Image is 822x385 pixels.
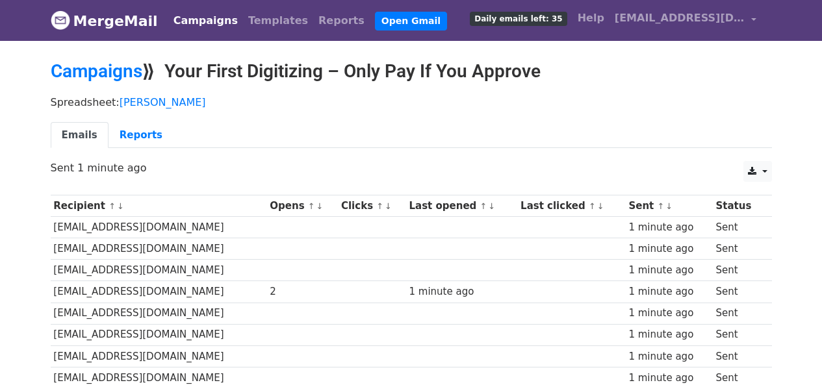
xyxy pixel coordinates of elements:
a: ↓ [597,201,604,211]
td: Sent [713,217,764,238]
td: [EMAIL_ADDRESS][DOMAIN_NAME] [51,238,267,260]
td: [EMAIL_ADDRESS][DOMAIN_NAME] [51,324,267,345]
td: Sent [713,303,764,324]
td: Sent [713,238,764,260]
a: ↑ [109,201,116,211]
span: [EMAIL_ADDRESS][DOMAIN_NAME] [615,10,745,26]
div: 1 minute ago [628,327,709,342]
td: [EMAIL_ADDRESS][DOMAIN_NAME] [51,303,267,324]
th: Sent [626,195,713,217]
p: Sent 1 minute ago [51,161,772,175]
a: Help [572,5,610,31]
a: ↓ [117,201,124,211]
a: ↓ [385,201,392,211]
td: Sent [713,345,764,367]
th: Status [713,195,764,217]
a: Reports [313,8,370,34]
a: [PERSON_NAME] [120,96,206,108]
a: ↑ [480,201,487,211]
div: 2 [270,284,335,299]
a: Campaigns [51,60,142,82]
div: 1 minute ago [628,242,709,256]
div: 1 minute ago [628,349,709,364]
th: Last opened [406,195,518,217]
div: 1 minute ago [628,220,709,235]
a: ↑ [308,201,315,211]
a: ↓ [316,201,324,211]
td: Sent [713,324,764,345]
div: 1 minute ago [628,306,709,321]
a: ↓ [665,201,673,211]
td: Sent [713,281,764,303]
td: [EMAIL_ADDRESS][DOMAIN_NAME] [51,217,267,238]
img: MergeMail logo [51,10,70,30]
a: ↑ [589,201,596,211]
td: Sent [713,260,764,281]
a: ↑ [376,201,383,211]
th: Clicks [338,195,406,217]
h2: ⟫ Your First Digitizing – Only Pay If You Approve [51,60,772,82]
th: Recipient [51,195,267,217]
div: 1 minute ago [409,284,515,299]
a: ↑ [658,201,665,211]
a: Templates [243,8,313,34]
div: 1 minute ago [628,284,709,299]
a: Open Gmail [375,12,447,31]
p: Spreadsheet: [51,95,772,109]
a: [EMAIL_ADDRESS][DOMAIN_NAME] [610,5,762,36]
a: Daily emails left: 35 [465,5,572,31]
span: Daily emails left: 35 [470,12,567,26]
a: Reports [109,122,173,149]
a: Campaigns [168,8,243,34]
th: Opens [267,195,339,217]
td: [EMAIL_ADDRESS][DOMAIN_NAME] [51,281,267,303]
a: Emails [51,122,109,149]
td: [EMAIL_ADDRESS][DOMAIN_NAME] [51,260,267,281]
a: MergeMail [51,7,158,34]
a: ↓ [488,201,495,211]
td: [EMAIL_ADDRESS][DOMAIN_NAME] [51,345,267,367]
div: 1 minute ago [628,263,709,278]
th: Last clicked [517,195,625,217]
